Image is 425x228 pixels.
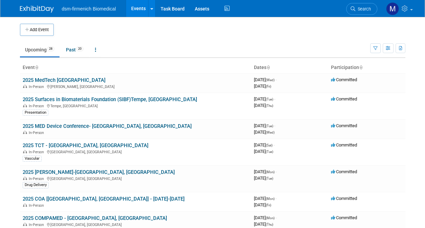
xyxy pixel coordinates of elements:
div: Drug Delivery [23,182,49,188]
a: 2025 MedTech [GEOGRAPHIC_DATA] [23,77,105,83]
span: (Tue) [266,124,273,128]
span: (Fri) [266,85,271,88]
span: [DATE] [254,84,271,89]
span: (Tue) [266,97,273,101]
span: (Sat) [266,143,273,147]
span: - [274,142,275,147]
div: [GEOGRAPHIC_DATA], [GEOGRAPHIC_DATA] [23,222,249,227]
span: 20 [76,46,84,51]
div: Tempe, [GEOGRAPHIC_DATA] [23,103,249,108]
span: [DATE] [254,222,273,227]
span: Committed [331,215,357,220]
span: (Tue) [266,177,273,180]
img: In-Person Event [23,223,27,226]
span: In-Person [29,177,46,181]
span: [DATE] [254,176,273,181]
a: Sort by Participation Type [359,65,362,70]
span: (Fri) [266,203,271,207]
a: Sort by Start Date [266,65,270,70]
span: (Wed) [266,131,275,134]
div: Vascular [23,156,42,162]
span: - [274,96,275,101]
span: (Wed) [266,78,275,82]
a: 2025 MED Device Conference- [GEOGRAPHIC_DATA], [GEOGRAPHIC_DATA] [23,123,192,129]
th: Event [20,62,251,73]
span: [DATE] [254,130,275,135]
a: 2025 Surfaces in Biomaterials Foundation (SIBF)Tempe, [GEOGRAPHIC_DATA] [23,96,197,102]
img: In-Person Event [23,85,27,88]
span: - [276,215,277,220]
span: In-Person [29,85,46,89]
span: Search [355,6,371,12]
span: In-Person [29,131,46,135]
div: Presentation [23,110,48,116]
img: In-Person Event [23,150,27,153]
span: dsm-firmenich Biomedical [62,6,116,12]
span: [DATE] [254,77,277,82]
span: In-Person [29,150,46,154]
span: (Thu) [266,223,273,226]
div: [PERSON_NAME], [GEOGRAPHIC_DATA] [23,84,249,89]
span: 28 [47,46,54,51]
a: Past20 [61,43,89,56]
span: (Mon) [266,170,275,174]
span: [DATE] [254,103,273,108]
a: 2025 COMPAMED - [GEOGRAPHIC_DATA], [GEOGRAPHIC_DATA] [23,215,167,221]
span: - [276,196,277,201]
span: [DATE] [254,123,275,128]
span: Committed [331,196,357,201]
span: [DATE] [254,196,277,201]
img: Melanie Davison [386,2,399,15]
span: In-Person [29,203,46,208]
a: Sort by Event Name [35,65,38,70]
span: In-Person [29,104,46,108]
span: - [276,169,277,174]
span: Committed [331,77,357,82]
a: 2025 TCT - [GEOGRAPHIC_DATA], [GEOGRAPHIC_DATA] [23,142,148,149]
a: Search [346,3,377,15]
span: (Thu) [266,104,273,108]
a: 2025 [PERSON_NAME]-[GEOGRAPHIC_DATA], [GEOGRAPHIC_DATA] [23,169,175,175]
span: Committed [331,123,357,128]
img: In-Person Event [23,131,27,134]
span: Committed [331,142,357,147]
div: [GEOGRAPHIC_DATA], [GEOGRAPHIC_DATA] [23,176,249,181]
span: - [276,77,277,82]
button: Add Event [20,24,54,36]
span: In-Person [29,223,46,227]
span: - [274,123,275,128]
img: In-Person Event [23,177,27,180]
span: Committed [331,169,357,174]
span: [DATE] [254,202,271,207]
span: [DATE] [254,169,277,174]
div: [GEOGRAPHIC_DATA], [GEOGRAPHIC_DATA] [23,149,249,154]
a: 2025 COA [[GEOGRAPHIC_DATA], [GEOGRAPHIC_DATA]] - [DATE]-[DATE] [23,196,185,202]
a: Upcoming28 [20,43,60,56]
span: Committed [331,96,357,101]
span: (Mon) [266,216,275,220]
span: [DATE] [254,149,273,154]
th: Dates [251,62,328,73]
img: In-Person Event [23,104,27,107]
span: [DATE] [254,142,275,147]
th: Participation [328,62,405,73]
img: ExhibitDay [20,6,54,13]
span: (Mon) [266,197,275,201]
img: In-Person Event [23,203,27,207]
span: [DATE] [254,96,275,101]
span: (Tue) [266,150,273,154]
span: [DATE] [254,215,277,220]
